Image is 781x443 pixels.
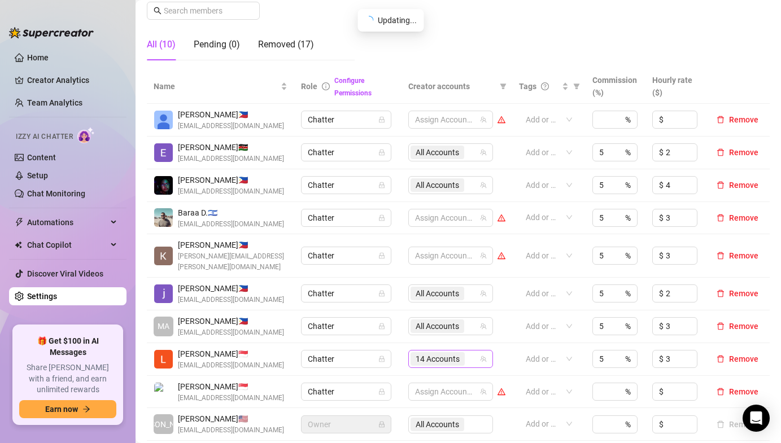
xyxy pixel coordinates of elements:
[154,350,173,369] img: Lester Dillena
[645,69,705,104] th: Hourly rate ($)
[178,360,284,371] span: [EMAIL_ADDRESS][DOMAIN_NAME]
[9,27,94,38] img: logo-BBDzfeDw.svg
[178,425,284,436] span: [EMAIL_ADDRESS][DOMAIN_NAME]
[729,289,758,298] span: Remove
[416,353,460,365] span: 14 Accounts
[154,284,173,303] img: john gualdad
[498,388,505,396] span: warning
[308,177,385,194] span: Chatter
[378,421,385,428] span: lock
[729,387,758,396] span: Remove
[178,174,284,186] span: [PERSON_NAME] 🇵🇭
[416,320,459,332] span: All Accounts
[712,385,763,398] button: Remove
[258,38,314,51] div: Removed (17)
[178,282,284,295] span: [PERSON_NAME] 🇵🇭
[712,211,763,225] button: Remove
[480,356,487,362] span: team
[411,178,464,192] span: All Accounts
[480,116,487,123] span: team
[194,38,240,51] div: Pending (0)
[378,14,417,27] span: Updating...
[378,290,385,297] span: lock
[717,181,725,189] span: delete
[717,148,725,156] span: delete
[586,69,645,104] th: Commission (%)
[743,405,770,432] div: Open Intercom Messenger
[154,208,173,227] img: Baraa Dacca
[712,418,763,431] button: Remove
[378,182,385,188] span: lock
[480,214,487,221] span: team
[178,239,287,251] span: [PERSON_NAME] 🇵🇭
[729,322,758,331] span: Remove
[178,108,284,121] span: [PERSON_NAME] 🇵🇭
[16,131,73,142] span: Izzy AI Chatter
[308,144,385,161] span: Chatter
[480,252,487,259] span: team
[712,319,763,333] button: Remove
[308,318,385,335] span: Chatter
[480,388,487,395] span: team
[178,153,284,164] span: [EMAIL_ADDRESS][DOMAIN_NAME]
[416,179,459,191] span: All Accounts
[308,416,385,433] span: Owner
[480,290,487,297] span: team
[147,69,294,104] th: Name
[154,176,173,195] img: Rexson John Gabales
[164,5,244,17] input: Search members
[498,252,505,260] span: warning
[541,82,549,90] span: question-circle
[154,111,173,129] img: Mark Angelo Lineses
[717,290,725,297] span: delete
[717,322,725,330] span: delete
[378,323,385,330] span: lock
[45,405,78,414] span: Earn now
[411,352,465,366] span: 14 Accounts
[480,323,487,330] span: team
[480,149,487,156] span: team
[729,354,758,363] span: Remove
[27,236,107,254] span: Chat Copilot
[411,287,464,300] span: All Accounts
[27,153,56,162] a: Content
[158,320,169,332] span: MA
[364,16,373,25] span: loading
[178,207,284,219] span: Baraa D. 🇮🇱
[27,269,103,278] a: Discover Viral Videos
[573,83,580,90] span: filter
[308,350,385,367] span: Chatter
[712,113,763,126] button: Remove
[82,405,90,413] span: arrow-right
[498,214,505,222] span: warning
[308,247,385,264] span: Chatter
[729,213,758,222] span: Remove
[27,98,82,107] a: Team Analytics
[178,380,284,393] span: [PERSON_NAME] 🇸🇬
[147,38,176,51] div: All (10)
[154,247,173,265] img: Kim Jamison
[729,181,758,190] span: Remove
[27,171,48,180] a: Setup
[416,287,459,300] span: All Accounts
[712,146,763,159] button: Remove
[27,292,57,301] a: Settings
[178,141,284,153] span: [PERSON_NAME] 🇰🇪
[498,116,505,124] span: warning
[178,348,284,360] span: [PERSON_NAME] 🇸🇬
[498,78,509,95] span: filter
[500,83,507,90] span: filter
[19,362,116,396] span: Share [PERSON_NAME] with a friend, and earn unlimited rewards
[27,53,49,62] a: Home
[378,252,385,259] span: lock
[178,121,284,131] span: [EMAIL_ADDRESS][DOMAIN_NAME]
[729,148,758,157] span: Remove
[27,71,117,89] a: Creator Analytics
[308,209,385,226] span: Chatter
[378,356,385,362] span: lock
[571,78,582,95] span: filter
[717,388,725,396] span: delete
[378,116,385,123] span: lock
[717,214,725,222] span: delete
[411,146,464,159] span: All Accounts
